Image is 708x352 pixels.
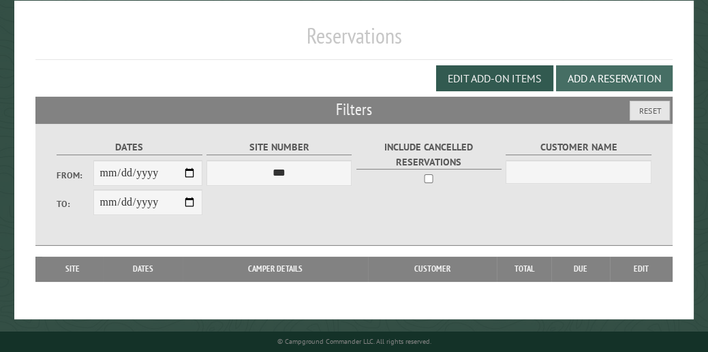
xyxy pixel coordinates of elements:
label: Site Number [206,140,352,155]
th: Edit [610,257,673,281]
label: Customer Name [506,140,651,155]
button: Add a Reservation [556,65,673,91]
th: Due [551,257,610,281]
th: Camper Details [183,257,368,281]
h2: Filters [35,97,673,123]
label: To: [57,197,93,210]
label: Include Cancelled Reservations [356,140,502,170]
button: Reset [630,101,670,121]
label: From: [57,169,93,182]
th: Site [42,257,103,281]
th: Customer [368,257,497,281]
h1: Reservations [35,22,673,60]
th: Total [497,257,551,281]
th: Dates [103,257,183,281]
small: © Campground Commander LLC. All rights reserved. [277,337,431,346]
button: Edit Add-on Items [436,65,553,91]
label: Dates [57,140,202,155]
